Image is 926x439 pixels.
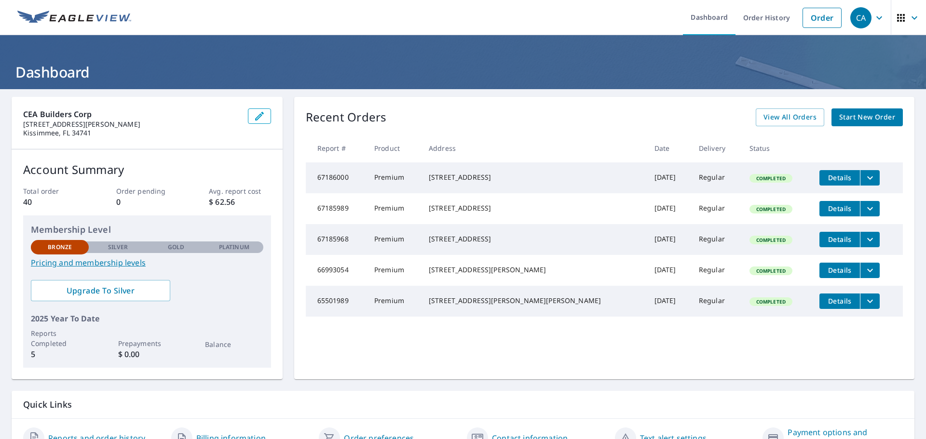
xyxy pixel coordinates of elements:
a: View All Orders [756,108,824,126]
img: EV Logo [17,11,131,25]
td: [DATE] [647,162,691,193]
span: Start New Order [839,111,895,123]
td: 66993054 [306,255,367,286]
span: Completed [750,267,791,274]
p: Order pending [116,186,178,196]
p: Reports Completed [31,328,89,348]
span: Completed [750,298,791,305]
a: Upgrade To Silver [31,280,170,301]
td: Regular [691,193,742,224]
td: [DATE] [647,286,691,317]
button: detailsBtn-66993054 [819,263,860,278]
td: [DATE] [647,193,691,224]
p: Quick Links [23,399,903,411]
a: Pricing and membership levels [31,257,263,268]
div: [STREET_ADDRESS] [429,173,639,182]
span: Completed [750,206,791,213]
p: Membership Level [31,223,263,236]
a: Order [803,8,842,28]
td: Regular [691,162,742,193]
div: CA [850,7,872,28]
p: 40 [23,196,85,208]
p: Account Summary [23,161,271,178]
div: [STREET_ADDRESS] [429,234,639,244]
button: detailsBtn-67185989 [819,201,860,216]
td: 65501989 [306,286,367,317]
td: Premium [367,193,421,224]
td: Regular [691,255,742,286]
p: $ 62.56 [209,196,271,208]
p: 0 [116,196,178,208]
p: 2025 Year To Date [31,313,263,324]
td: Premium [367,162,421,193]
div: [STREET_ADDRESS][PERSON_NAME][PERSON_NAME] [429,296,639,306]
td: [DATE] [647,224,691,255]
p: Bronze [48,243,72,252]
span: Details [825,204,854,213]
th: Date [647,134,691,162]
div: [STREET_ADDRESS][PERSON_NAME] [429,265,639,275]
span: View All Orders [763,111,817,123]
th: Status [742,134,812,162]
td: 67186000 [306,162,367,193]
p: CEA Builders Corp [23,108,240,120]
p: Total order [23,186,85,196]
td: 67185968 [306,224,367,255]
span: Details [825,173,854,182]
span: Upgrade To Silver [39,285,163,296]
span: Details [825,296,854,306]
td: Premium [367,224,421,255]
th: Report # [306,134,367,162]
span: Completed [750,237,791,243]
button: detailsBtn-67185968 [819,232,860,247]
a: Start New Order [831,108,903,126]
p: $ 0.00 [118,348,176,360]
p: Recent Orders [306,108,387,126]
button: filesDropdownBtn-67185968 [860,232,880,247]
p: Kissimmee, FL 34741 [23,129,240,137]
p: Balance [205,339,263,349]
p: 5 [31,348,89,360]
p: [STREET_ADDRESS][PERSON_NAME] [23,120,240,129]
button: filesDropdownBtn-65501989 [860,293,880,309]
div: [STREET_ADDRESS] [429,203,639,213]
td: Regular [691,286,742,317]
p: Prepayments [118,338,176,348]
p: Silver [108,243,128,252]
th: Delivery [691,134,742,162]
th: Address [421,134,647,162]
td: Premium [367,286,421,317]
td: Premium [367,255,421,286]
td: [DATE] [647,255,691,286]
p: Avg. report cost [209,186,271,196]
button: detailsBtn-67186000 [819,170,860,186]
span: Details [825,266,854,275]
p: Gold [168,243,184,252]
td: Regular [691,224,742,255]
button: filesDropdownBtn-66993054 [860,263,880,278]
span: Completed [750,175,791,182]
h1: Dashboard [12,62,914,82]
th: Product [367,134,421,162]
span: Details [825,235,854,244]
button: filesDropdownBtn-67185989 [860,201,880,216]
button: detailsBtn-65501989 [819,293,860,309]
p: Platinum [219,243,249,252]
button: filesDropdownBtn-67186000 [860,170,880,186]
td: 67185989 [306,193,367,224]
